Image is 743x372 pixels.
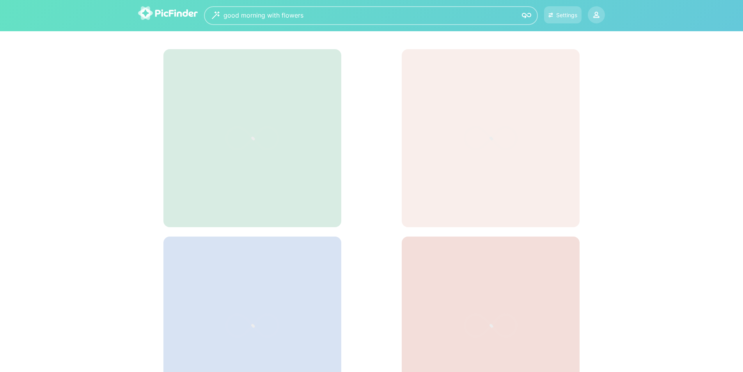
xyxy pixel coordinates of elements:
[522,11,531,20] img: icon-search.svg
[548,12,553,18] img: icon-settings.svg
[544,6,582,23] button: Settings
[138,6,198,20] img: logo-picfinder-white-transparent.svg
[212,11,220,19] img: wizard.svg
[556,12,577,18] div: Settings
